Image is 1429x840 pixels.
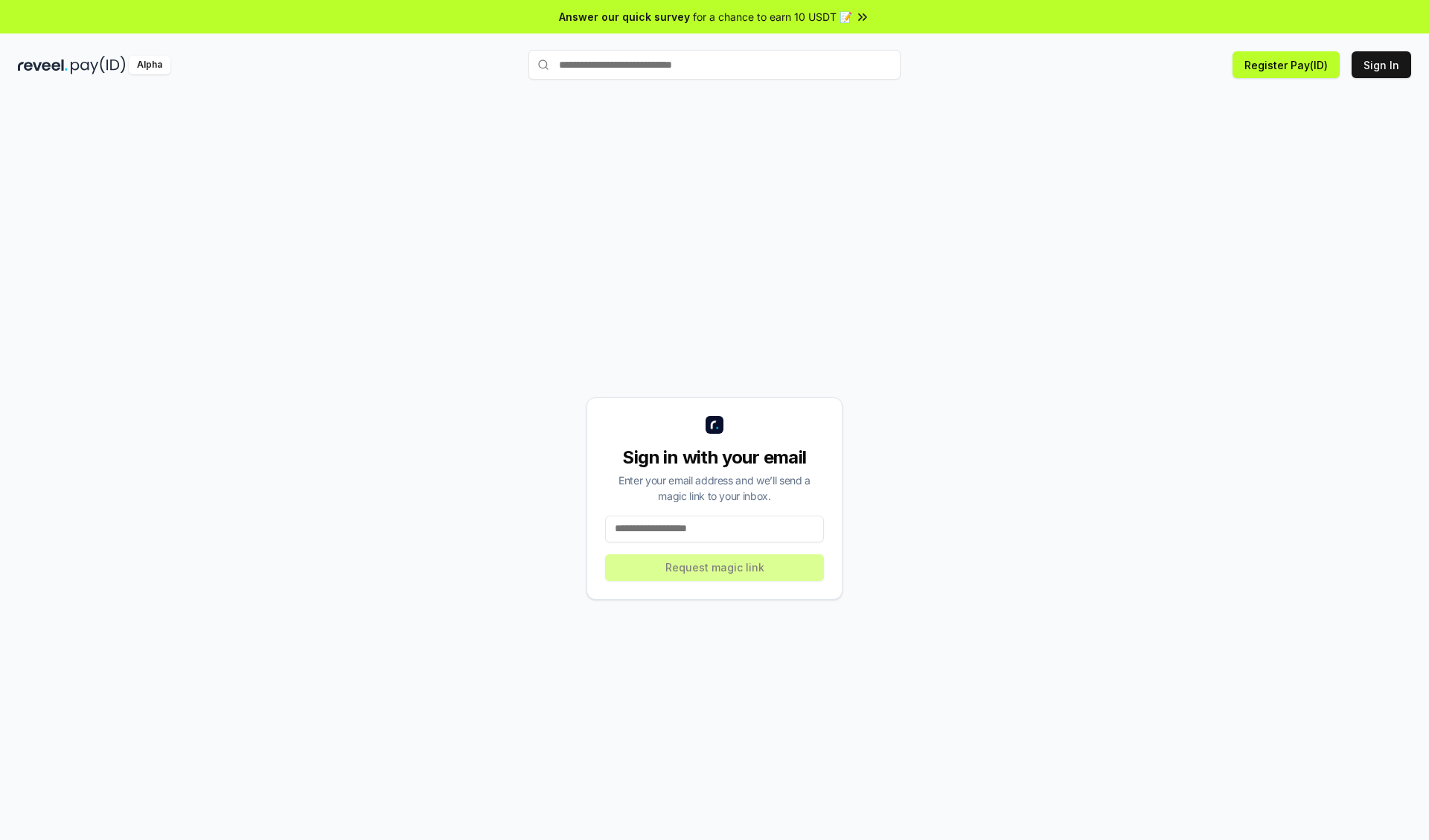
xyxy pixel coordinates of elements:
div: Alpha [129,56,170,74]
button: Sign In [1352,51,1411,78]
img: pay_id [71,56,126,74]
img: logo_small [706,416,723,434]
img: reveel_dark [18,56,68,74]
div: Sign in with your email [605,446,824,469]
span: for a chance to earn 10 USDT 📝 [693,9,852,25]
span: Answer our quick survey [559,9,690,25]
button: Register Pay(ID) [1233,51,1340,78]
div: Enter your email address and we’ll send a magic link to your inbox. [605,472,824,504]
